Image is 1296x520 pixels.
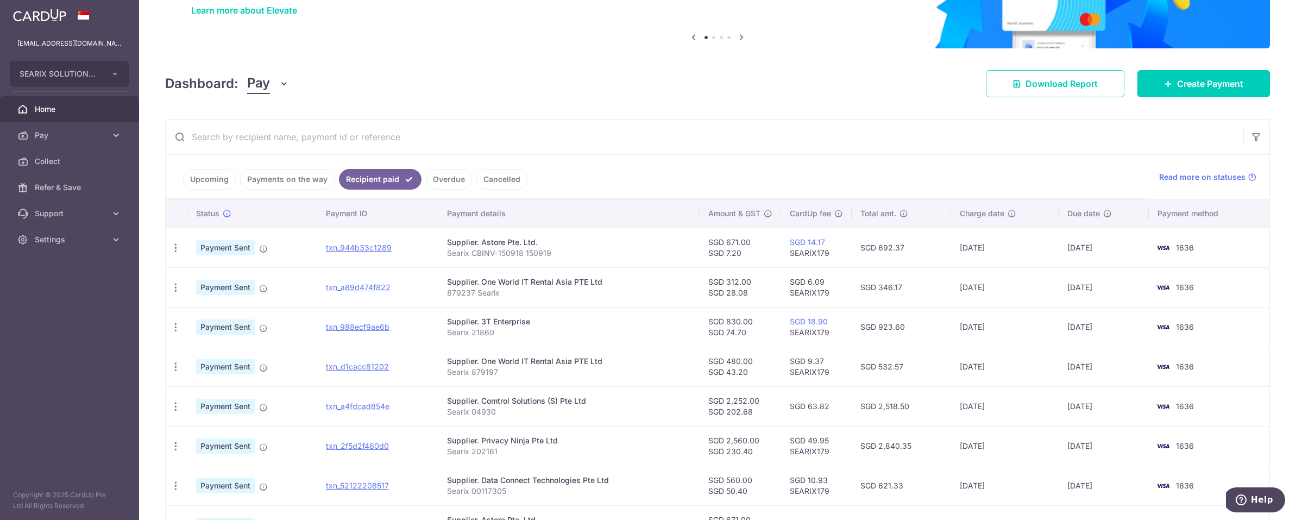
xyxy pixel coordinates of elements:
a: Read more on statuses [1159,172,1256,183]
p: Searix CBINV-150918 150919 [447,248,691,259]
p: Searix 21860 [447,327,691,338]
td: [DATE] [951,307,1059,347]
p: Searix 04930 [447,406,691,417]
td: [DATE] [951,267,1059,307]
a: Recipient paid [339,169,421,190]
td: [DATE] [1059,347,1149,386]
td: [DATE] [1059,307,1149,347]
a: Create Payment [1137,70,1270,97]
td: SGD 532.57 [852,347,952,386]
span: Payment Sent [196,240,255,255]
td: SGD 830.00 SGD 74.70 [700,307,781,347]
div: Supplier. One World IT Rental Asia PTE Ltd [447,277,691,287]
th: Payment ID [317,199,438,228]
a: txn_a4fdcad854e [326,402,389,411]
span: 1636 [1176,441,1194,450]
h4: Dashboard: [165,74,238,93]
button: SEARIX SOLUTIONS INTERNATIONAL PTE. LTD. [10,61,129,87]
span: Payment Sent [196,359,255,374]
span: SEARIX SOLUTIONS INTERNATIONAL PTE. LTD. [20,68,100,79]
td: SGD 346.17 [852,267,952,307]
span: Refer & Save [35,182,106,193]
th: Payment details [438,199,700,228]
span: Amount & GST [708,208,760,219]
td: SGD 923.60 [852,307,952,347]
a: Payments on the way [240,169,335,190]
span: Payment Sent [196,478,255,493]
p: Searix 879197 [447,367,691,378]
td: SGD 63.82 [781,386,852,426]
p: [EMAIL_ADDRESS][DOMAIN_NAME] [17,38,122,49]
a: txn_2f5d2f460d0 [326,441,389,450]
td: SEARIX179 [781,228,852,267]
td: [DATE] [951,228,1059,267]
p: Searix 00117305 [447,486,691,497]
td: SEARIX179 [781,307,852,347]
span: Collect [35,156,106,167]
span: 1636 [1176,322,1194,331]
td: SGD 2,560.00 SGD 230.40 [700,426,781,466]
td: SGD 621.33 [852,466,952,505]
a: SGD 14.17 [790,237,825,247]
span: Settings [35,234,106,245]
div: Supplier. Privacy Ninja Pte Ltd [447,435,691,446]
a: txn_944b33c1289 [326,243,392,252]
td: SGD 6.09 SEARIX179 [781,267,852,307]
a: txn_a89d474f822 [326,283,391,292]
td: [DATE] [1059,228,1149,267]
th: Payment method [1149,199,1269,228]
span: Pay [247,73,270,94]
span: 1636 [1176,402,1194,411]
td: [DATE] [1059,466,1149,505]
td: [DATE] [1059,426,1149,466]
span: Status [196,208,219,219]
a: txn_d1cacc81202 [326,362,389,371]
td: SGD 671.00 SGD 7.20 [700,228,781,267]
a: SGD 18.90 [790,317,828,326]
td: [DATE] [951,466,1059,505]
td: SGD 9.37 SEARIX179 [781,347,852,386]
span: Charge date [960,208,1004,219]
td: SGD 692.37 [852,228,952,267]
a: txn_52122208517 [326,481,389,490]
button: Pay [247,73,289,94]
td: SGD 49.95 SEARIX179 [781,426,852,466]
td: SGD 560.00 SGD 50.40 [700,466,781,505]
img: Bank Card [1152,479,1174,492]
div: Supplier. Comtrol Solutions (S) Pte Ltd [447,396,691,406]
span: Support [35,208,106,219]
span: Pay [35,130,106,141]
td: [DATE] [1059,267,1149,307]
span: 1636 [1176,481,1194,490]
td: SGD 2,518.50 [852,386,952,426]
p: Searix 202161 [447,446,691,457]
td: [DATE] [951,347,1059,386]
td: [DATE] [1059,386,1149,426]
td: SGD 10.93 SEARIX179 [781,466,852,505]
a: txn_988ecf9ae6b [326,322,389,331]
td: SGD 312.00 SGD 28.08 [700,267,781,307]
div: Supplier. Astore Pte. Ltd. [447,237,691,248]
a: Download Report [986,70,1124,97]
a: Upcoming [183,169,236,190]
td: [DATE] [951,426,1059,466]
img: CardUp [13,9,66,22]
span: 1636 [1176,243,1194,252]
span: Payment Sent [196,438,255,454]
td: SGD 480.00 SGD 43.20 [700,347,781,386]
span: Home [35,104,106,115]
img: Bank Card [1152,400,1174,413]
img: Bank Card [1152,281,1174,294]
td: SGD 2,840.35 [852,426,952,466]
p: 879237 Searix [447,287,691,298]
span: Payment Sent [196,319,255,335]
div: Supplier. Data Connect Technologies Pte Ltd [447,475,691,486]
span: Due date [1067,208,1100,219]
span: 1636 [1176,362,1194,371]
span: Payment Sent [196,280,255,295]
a: Cancelled [476,169,527,190]
div: Supplier. 3T Enterprise [447,316,691,327]
div: Supplier. One World IT Rental Asia PTE Ltd [447,356,691,367]
span: Read more on statuses [1159,172,1245,183]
